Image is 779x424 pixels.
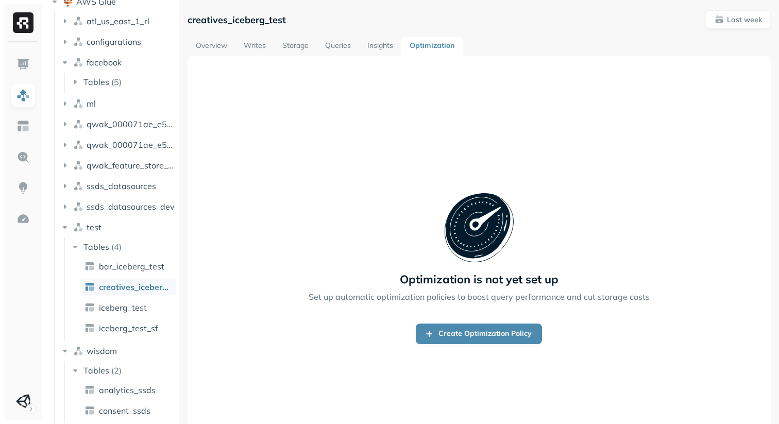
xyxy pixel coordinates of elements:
a: Overview [188,37,235,56]
img: namespace [73,37,83,47]
button: configurations [60,33,175,50]
a: Insights [359,37,401,56]
img: namespace [73,201,83,212]
p: ( 5 ) [111,77,122,87]
span: bar_iceberg_test [99,261,164,272]
button: Tables(4) [70,239,176,255]
p: Optimization is not yet set up [400,272,558,286]
img: Unity [16,394,30,409]
a: iceberg_test [80,299,176,316]
a: consent_ssds [80,402,176,419]
button: ssds_datasources_dev [60,198,175,215]
span: qwak_000071ae_e5f6_4c5f_97ab_2b533d00d294_analytics_data_view [87,140,175,150]
img: namespace [73,346,83,356]
span: creatives_iceberg_test [99,282,172,292]
img: Dashboard [16,58,30,71]
img: namespace [73,140,83,150]
button: ssds_datasources [60,178,175,194]
span: qwak_feature_store_000071ae_e5f6_4c5f_97ab_2b533d00d294 [87,160,175,171]
p: ( 2 ) [111,365,122,376]
p: ( 4 ) [111,242,122,252]
img: Asset Explorer [16,120,30,133]
span: ml [87,98,96,109]
button: wisdom [60,343,175,359]
span: facebook [87,57,122,67]
span: Tables [83,242,109,252]
button: qwak_000071ae_e5f6_4c5f_97ab_2b533d00d294_analytics_data_view [60,137,175,153]
a: Optimization [401,37,463,56]
button: Tables(2) [70,362,176,379]
span: ssds_datasources [87,181,156,191]
button: qwak_000071ae_e5f6_4c5f_97ab_2b533d00d294_analytics_data [60,116,175,132]
img: Optimization [16,212,30,226]
span: qwak_000071ae_e5f6_4c5f_97ab_2b533d00d294_analytics_data [87,119,175,129]
img: namespace [73,16,83,26]
p: creatives_iceberg_test [188,14,286,26]
img: namespace [73,57,83,67]
span: configurations [87,37,141,47]
span: consent_ssds [99,405,150,416]
span: atl_us_east_1_rl [87,16,149,26]
img: namespace [73,160,83,171]
a: iceberg_test_sf [80,320,176,336]
img: namespace [73,222,83,232]
a: creatives_iceberg_test [80,279,176,295]
img: table [84,405,95,416]
button: facebook [60,54,175,71]
img: namespace [73,98,83,109]
img: Assets [16,89,30,102]
span: Tables [83,77,109,87]
span: test [87,222,101,232]
img: namespace [73,181,83,191]
img: table [84,282,95,292]
button: Tables(5) [70,74,176,90]
span: Tables [83,365,109,376]
a: analytics_ssds [80,382,176,398]
button: qwak_feature_store_000071ae_e5f6_4c5f_97ab_2b533d00d294 [60,157,175,174]
a: Storage [274,37,317,56]
a: Writes [235,37,274,56]
button: atl_us_east_1_rl [60,13,175,29]
span: iceberg_test_sf [99,323,158,333]
img: table [84,261,95,272]
p: Last week [727,15,762,25]
img: table [84,323,95,333]
button: Last week [706,10,771,29]
span: wisdom [87,346,117,356]
img: namespace [73,119,83,129]
span: ssds_datasources_dev [87,201,175,212]
a: bar_iceberg_test [80,258,176,275]
button: ml [60,95,175,112]
button: test [60,219,175,235]
a: Create Optimization Policy [416,324,542,344]
img: table [84,302,95,313]
a: Queries [317,37,359,56]
img: Query Explorer [16,150,30,164]
img: table [84,385,95,395]
span: analytics_ssds [99,385,156,395]
img: Ryft [13,12,33,33]
img: Insights [16,181,30,195]
span: iceberg_test [99,302,147,313]
p: Set up automatic optimization policies to boost query performance and cut storage costs [309,291,650,303]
